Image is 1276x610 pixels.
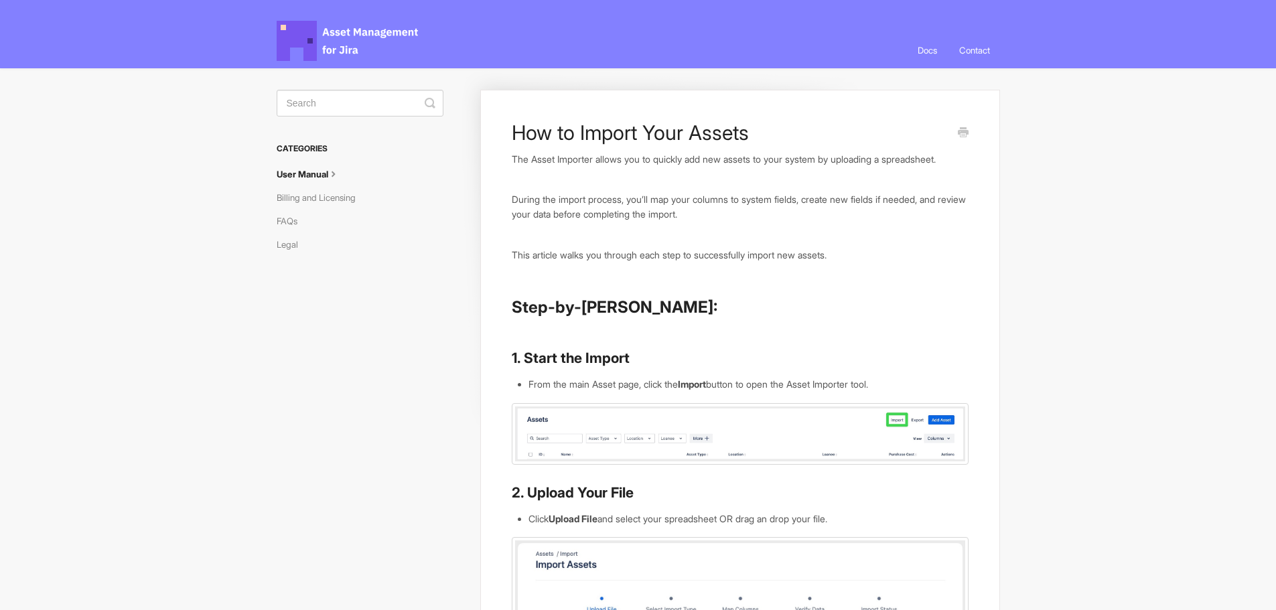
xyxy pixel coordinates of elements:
[277,163,350,185] a: User Manual
[277,234,308,255] a: Legal
[512,483,968,502] h3: 2. Upload Your File
[512,297,968,318] h2: Step-by-[PERSON_NAME]:
[512,121,948,145] h1: How to Import Your Assets
[949,32,1000,68] a: Contact
[277,137,443,161] h3: Categories
[277,187,366,208] a: Billing and Licensing
[528,377,968,392] li: From the main Asset page, click the button to open the Asset Importer tool.
[678,378,706,390] strong: Import
[277,90,443,117] input: Search
[528,512,968,526] li: Click and select your spreadsheet OR drag an drop your file.
[277,210,307,232] a: FAQs
[512,349,968,368] h3: 1. Start the Import
[908,32,947,68] a: Docs
[512,403,968,465] img: file-QvZ9KPEGLA.jpg
[512,152,968,167] p: The Asset Importer allows you to quickly add new assets to your system by uploading a spreadsheet.
[512,248,968,262] p: This article walks you through each step to successfully import new assets.
[277,21,420,61] span: Asset Management for Jira Docs
[549,513,597,524] strong: Upload File
[958,126,969,141] a: Print this Article
[512,192,968,221] p: During the import process, you’ll map your columns to system fields, create new fields if needed,...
